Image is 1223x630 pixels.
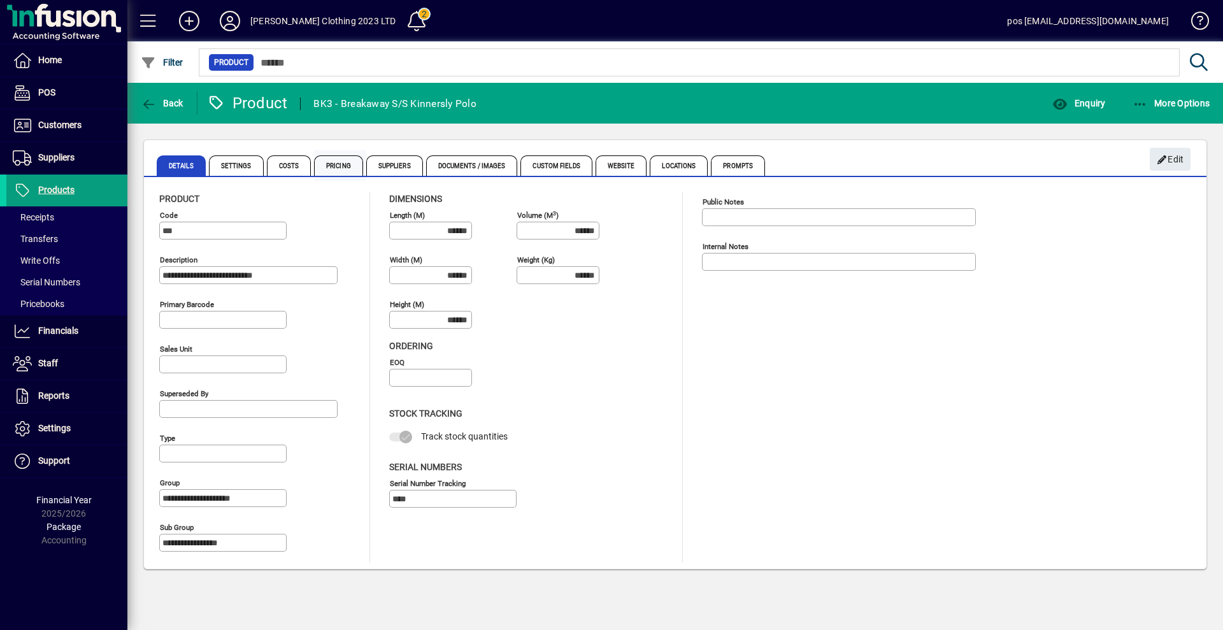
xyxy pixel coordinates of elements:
[160,478,180,487] mat-label: Group
[127,92,197,115] app-page-header-button: Back
[389,408,462,419] span: Stock Tracking
[13,255,60,266] span: Write Offs
[160,211,178,220] mat-label: Code
[390,300,424,309] mat-label: Height (m)
[160,345,192,354] mat-label: Sales unit
[160,255,197,264] mat-label: Description
[38,152,75,162] span: Suppliers
[517,211,559,220] mat-label: Volume (m )
[6,413,127,445] a: Settings
[209,155,264,176] span: Settings
[38,120,82,130] span: Customers
[1007,11,1169,31] div: pos [EMAIL_ADDRESS][DOMAIN_NAME]
[650,155,708,176] span: Locations
[1049,92,1108,115] button: Enquiry
[38,55,62,65] span: Home
[38,358,58,368] span: Staff
[36,495,92,505] span: Financial Year
[421,431,508,441] span: Track stock quantities
[38,87,55,97] span: POS
[6,271,127,293] a: Serial Numbers
[250,11,396,31] div: [PERSON_NAME] Clothing 2023 LTD
[366,155,423,176] span: Suppliers
[138,51,187,74] button: Filter
[210,10,250,32] button: Profile
[159,194,199,204] span: Product
[157,155,206,176] span: Details
[390,211,425,220] mat-label: Length (m)
[6,445,127,477] a: Support
[141,98,183,108] span: Back
[703,197,744,206] mat-label: Public Notes
[1182,3,1207,44] a: Knowledge Base
[6,250,127,271] a: Write Offs
[6,206,127,228] a: Receipts
[13,212,54,222] span: Receipts
[553,210,556,216] sup: 3
[390,358,404,367] mat-label: EOQ
[38,455,70,466] span: Support
[711,155,765,176] span: Prompts
[169,10,210,32] button: Add
[6,110,127,141] a: Customers
[207,93,288,113] div: Product
[46,522,81,532] span: Package
[160,523,194,532] mat-label: Sub group
[520,155,592,176] span: Custom Fields
[13,234,58,244] span: Transfers
[6,228,127,250] a: Transfers
[6,348,127,380] a: Staff
[313,94,476,114] div: BK3 - Breakaway S/S Kinnersly Polo
[6,77,127,109] a: POS
[267,155,311,176] span: Costs
[314,155,363,176] span: Pricing
[389,462,462,472] span: Serial Numbers
[38,390,69,401] span: Reports
[1157,149,1184,170] span: Edit
[390,478,466,487] mat-label: Serial Number tracking
[389,341,433,351] span: Ordering
[38,185,75,195] span: Products
[141,57,183,68] span: Filter
[13,277,80,287] span: Serial Numbers
[426,155,518,176] span: Documents / Images
[13,299,64,309] span: Pricebooks
[6,315,127,347] a: Financials
[6,142,127,174] a: Suppliers
[38,326,78,336] span: Financials
[389,194,442,204] span: Dimensions
[138,92,187,115] button: Back
[1133,98,1210,108] span: More Options
[390,255,422,264] mat-label: Width (m)
[703,242,748,251] mat-label: Internal Notes
[214,56,248,69] span: Product
[1052,98,1105,108] span: Enquiry
[6,380,127,412] a: Reports
[596,155,647,176] span: Website
[517,255,555,264] mat-label: Weight (Kg)
[6,45,127,76] a: Home
[38,423,71,433] span: Settings
[160,300,214,309] mat-label: Primary barcode
[160,389,208,398] mat-label: Superseded by
[6,293,127,315] a: Pricebooks
[1150,148,1191,171] button: Edit
[160,434,175,443] mat-label: Type
[1129,92,1213,115] button: More Options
